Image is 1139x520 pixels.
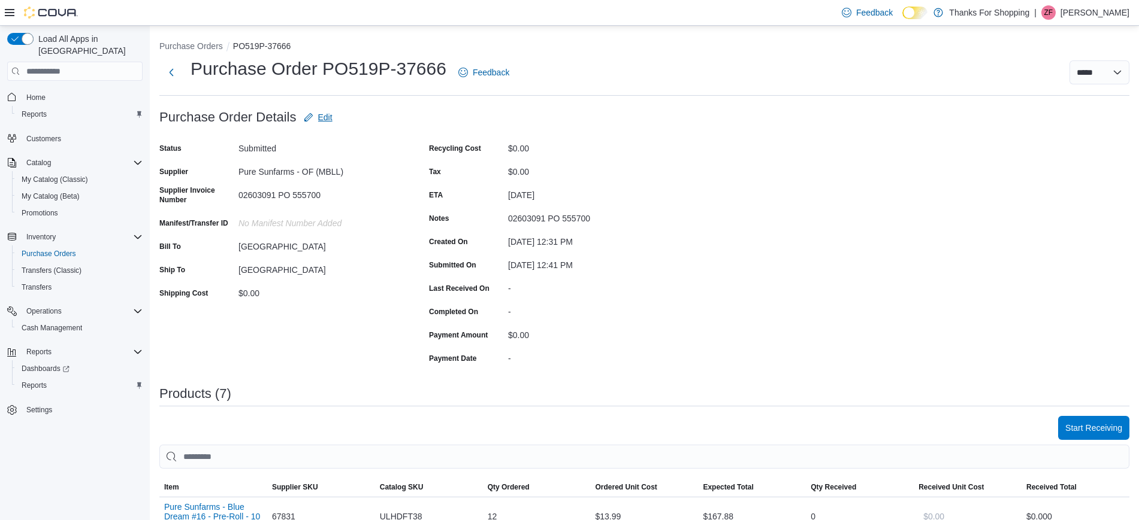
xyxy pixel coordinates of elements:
[698,478,806,497] button: Expected Total
[34,33,143,57] span: Load All Apps in [GEOGRAPHIC_DATA]
[429,144,481,153] label: Recycling Cost
[159,218,228,228] label: Manifest/Transfer ID
[508,349,669,363] div: -
[12,106,147,123] button: Reports
[17,263,86,278] a: Transfers (Classic)
[238,237,399,251] div: [GEOGRAPHIC_DATA]
[17,107,52,121] a: Reports
[17,172,93,187] a: My Catalog (Classic)
[26,93,46,102] span: Home
[238,186,399,200] div: 02603091 PO 555700
[508,279,669,293] div: -
[508,232,669,247] div: [DATE] 12:31 PM
[233,41,291,51] button: PO519P-37666
[318,111,333,123] span: Edit
[508,139,669,153] div: $0.00
[22,381,47,390] span: Reports
[902,19,903,20] span: Dark Mode
[596,482,657,492] span: Ordered Unit Cost
[159,60,183,84] button: Next
[22,282,52,292] span: Transfers
[429,190,443,200] label: ETA
[22,156,56,170] button: Catalog
[2,130,147,147] button: Customers
[2,343,147,360] button: Reports
[22,175,88,184] span: My Catalog (Classic)
[12,377,147,394] button: Reports
[22,345,143,359] span: Reports
[806,478,914,497] button: Qty Received
[17,189,143,203] span: My Catalog (Beta)
[508,302,669,317] div: -
[159,265,185,275] label: Ship To
[22,191,80,201] span: My Catalog (Beta)
[159,144,182,153] label: Status
[429,354,476,363] label: Payment Date
[22,304,67,318] button: Operations
[380,482,424,492] span: Catalog SKU
[429,307,478,317] label: Completed On
[429,284,490,293] label: Last Received On
[26,232,56,242] span: Inventory
[12,360,147,377] a: Dashboards
[26,405,52,415] span: Settings
[12,171,147,188] button: My Catalog (Classic)
[22,156,143,170] span: Catalog
[429,237,468,247] label: Created On
[17,378,52,393] a: Reports
[159,110,297,124] h3: Purchase Order Details
[26,158,51,168] span: Catalog
[22,110,47,119] span: Reports
[22,266,81,275] span: Transfers (Classic)
[22,345,56,359] button: Reports
[508,209,669,223] div: 02603091 PO 555700
[856,7,893,19] span: Feedback
[17,206,63,220] a: Promotions
[17,263,143,278] span: Transfers (Classic)
[22,403,57,417] a: Settings
[1026,482,1077,492] span: Received Total
[949,5,1029,20] p: Thanks For Shopping
[17,378,143,393] span: Reports
[837,1,898,25] a: Feedback
[12,320,147,336] button: Cash Management
[17,321,143,335] span: Cash Management
[1034,5,1037,20] p: |
[919,482,984,492] span: Received Unit Cost
[159,186,234,205] label: Supplier Invoice Number
[1058,416,1129,440] button: Start Receiving
[508,256,669,270] div: [DATE] 12:41 PM
[238,214,399,228] div: No Manifest Number added
[12,188,147,205] button: My Catalog (Beta)
[22,304,143,318] span: Operations
[238,260,399,275] div: [GEOGRAPHIC_DATA]
[17,172,143,187] span: My Catalog (Classic)
[12,245,147,262] button: Purchase Orders
[164,482,179,492] span: Item
[17,321,87,335] a: Cash Management
[17,206,143,220] span: Promotions
[473,66,509,78] span: Feedback
[17,247,81,261] a: Purchase Orders
[12,262,147,279] button: Transfers (Classic)
[159,41,223,51] button: Purchase Orders
[17,361,143,376] span: Dashboards
[914,478,1022,497] button: Received Unit Cost
[17,280,143,294] span: Transfers
[159,167,188,177] label: Supplier
[159,387,231,401] h3: Products (7)
[454,60,514,84] a: Feedback
[375,478,483,497] button: Catalog SKU
[488,482,530,492] span: Qty Ordered
[238,284,399,298] div: $0.00
[26,347,52,357] span: Reports
[22,90,50,105] a: Home
[508,326,669,340] div: $0.00
[22,323,82,333] span: Cash Management
[508,186,669,200] div: [DATE]
[811,482,856,492] span: Qty Received
[2,154,147,171] button: Catalog
[429,260,476,270] label: Submitted On
[26,134,61,144] span: Customers
[429,167,441,177] label: Tax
